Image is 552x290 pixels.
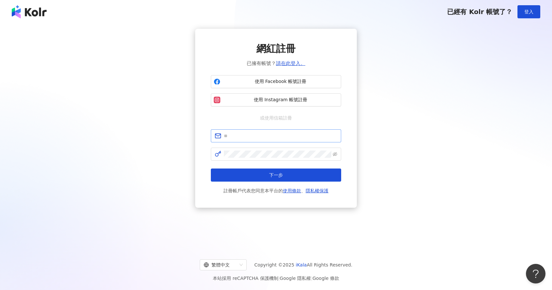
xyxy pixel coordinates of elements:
[254,261,353,269] span: Copyright © 2025 All Rights Reserved.
[204,260,237,270] div: 繁體中文
[211,93,341,106] button: 使用 Instagram 帳號註冊
[247,59,305,67] span: 已擁有帳號？
[211,169,341,182] button: 下一步
[517,5,540,18] button: 登入
[283,188,301,193] a: 使用條款
[224,187,328,195] span: 註冊帳戶代表您同意本平台的 、
[223,78,338,85] span: 使用 Facebook 帳號註冊
[280,276,311,281] a: Google 隱私權
[256,42,296,56] span: 網紅註冊
[296,262,307,267] a: iKala
[524,9,533,14] span: 登入
[211,75,341,88] button: 使用 Facebook 帳號註冊
[223,97,338,103] span: 使用 Instagram 帳號註冊
[278,276,280,281] span: |
[213,274,339,282] span: 本站採用 reCAPTCHA 保護機制
[12,5,47,18] img: logo
[447,8,512,16] span: 已經有 Kolr 帳號了？
[526,264,545,283] iframe: Help Scout Beacon - Open
[255,114,297,121] span: 或使用信箱註冊
[306,188,328,193] a: 隱私權保護
[333,152,337,156] span: eye-invisible
[276,60,305,66] a: 請在此登入。
[311,276,312,281] span: |
[269,172,283,178] span: 下一步
[312,276,339,281] a: Google 條款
